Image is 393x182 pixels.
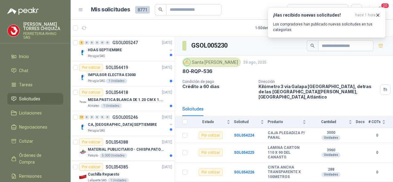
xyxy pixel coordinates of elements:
span: Cotizar [19,138,33,145]
a: SOL054224 [234,133,254,137]
div: Por cotizar [199,132,223,139]
a: Órdenes de Compra [7,149,63,168]
img: Company Logo [79,49,87,56]
span: Cantidad [310,120,347,124]
div: 0 [84,41,89,45]
p: Crédito a 60 días [182,84,254,89]
a: 17 0 0 0 0 0 GSOL005246[DATE] Company LogoCA, [GEOGRAPHIC_DATA] SEPTIEMBREPerugia SAS [79,114,173,133]
a: Negociaciones [7,121,63,133]
span: Solicitud [234,120,259,124]
a: Por cotizarSOL054388[DATE] Company LogoMATERIAL PUBLICITARIO - CHISPA PATOJITO VER ADJUNTOPatojit... [71,136,175,161]
th: Solicitud [234,116,268,128]
span: 20 [381,3,389,9]
a: Licitaciones [7,107,63,119]
b: SOL054225 [234,150,254,155]
b: 0 [368,150,386,156]
p: Cuchilla Repuesto [88,172,119,177]
div: 0 [100,41,105,45]
button: ¡Has recibido nuevas solicitudes!hace 1 hora Los compradores han publicado nuevas solicitudes en ... [268,7,386,38]
b: SOL054226 [234,170,254,174]
span: # COTs [368,120,381,124]
p: [DATE] [162,40,172,46]
p: Dirección [259,79,378,84]
p: [DATE] [162,139,172,145]
span: Negociaciones [19,124,47,130]
p: CA, [GEOGRAPHIC_DATA] SEPTIEMBRE [88,122,157,128]
b: 3000 [310,130,352,135]
span: Producto [268,120,301,124]
div: 0 [90,41,94,45]
span: Inicio [19,53,29,60]
p: Perugia SAS [88,128,105,133]
img: Company Logo [79,148,87,156]
span: Tareas [19,81,33,88]
div: 0 [95,41,99,45]
img: Company Logo [79,99,87,106]
p: GSOL005246 [112,115,138,119]
b: 3960 [310,148,352,153]
th: Docs [356,116,368,128]
div: 0 [90,115,94,119]
div: Por cotizar [79,64,103,71]
th: Producto [268,116,310,128]
p: Almatec [88,103,99,108]
a: Chat [7,65,63,76]
div: 5.000 Unidades [99,153,127,158]
b: 0 [368,133,386,138]
div: 0 [100,115,105,119]
a: Remisiones [7,170,63,182]
div: Unidades [321,172,340,177]
div: 0 [95,115,99,119]
div: 0 [105,41,110,45]
p: MATERIAL PUBLICITARIO - CHISPA PATOJITO VER ADJUNTO [88,147,164,153]
a: Por cotizarSOL054419[DATE] Company LogoIMPULSOR ELECTRA E3000Perugia SAS1 Unidades [71,61,175,86]
button: 20 [375,4,386,15]
span: Chat [19,67,28,74]
p: GSOL005247 [112,41,138,45]
div: Por cotizar [199,149,223,156]
h3: ¡Has recibido nuevas solicitudes! [273,13,353,18]
span: search [158,7,163,12]
p: [DATE] [162,164,172,170]
div: Por cotizar [199,168,223,176]
p: FERRETERIA RHINO SAS [23,32,63,39]
span: Órdenes de Compra [19,152,57,165]
span: hace 1 hora [355,13,375,18]
img: Company Logo [79,123,87,131]
img: Logo peakr [7,7,39,15]
th: Estado [191,116,234,128]
p: [DATE] [162,90,172,95]
img: Company Logo [79,173,87,180]
div: Unidades [321,135,340,140]
div: 0 [84,115,89,119]
div: Solicitudes [182,106,204,112]
p: Condición de pago [182,79,254,84]
p: SOL054418 [106,90,128,95]
div: Santa [PERSON_NAME] [182,58,241,67]
p: SOL054385 [106,165,128,169]
p: Patojito [88,153,98,158]
b: CINTA ANCHA TRANSPARENTE X 100METROS [268,165,306,180]
span: Licitaciones [19,110,42,116]
p: Kilómetro 3 vía Galapa [GEOGRAPHIC_DATA], detras de las [GEOGRAPHIC_DATA][PERSON_NAME], [GEOGRAPH... [259,84,378,99]
b: CAJA PLEGADIZA P/ PANAL [268,131,306,140]
img: Company Logo [184,59,190,66]
div: Por cotizar [79,138,103,146]
div: 0 [105,115,110,119]
div: 1 Unidades [101,103,122,108]
div: 17 [79,115,84,119]
a: Por cotizarSOL054418[DATE] Company LogoMESA PASTICA BLANCA DE 1.20 CM X 1.20 CMAlmatec1 Unidades [71,86,175,111]
th: # COTs [368,116,393,128]
div: 1 - 50 de 6006 [255,23,295,33]
p: 80-RQP-536 [182,68,212,75]
h1: Mis solicitudes [91,5,130,14]
b: LAMINA CARTON 110 X 90 DEL CANASTO [268,145,306,160]
h3: GSOL005230 [191,41,228,50]
p: [DATE] [162,65,172,71]
div: Por cotizar [79,163,103,171]
img: Company Logo [79,74,87,81]
p: IMPULSOR ELECTRA E3000 [88,72,136,78]
p: Los compradores han publicado nuevas solicitudes en tus categorías. [273,21,380,33]
b: 0 [368,169,386,175]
